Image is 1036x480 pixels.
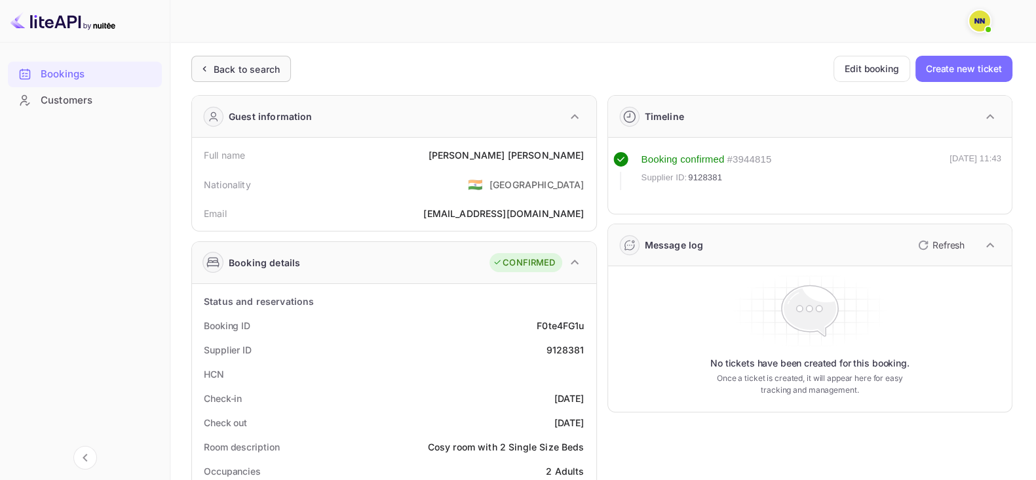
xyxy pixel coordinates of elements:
[554,391,585,405] div: [DATE]
[204,464,261,478] div: Occupancies
[950,152,1001,190] div: [DATE] 11:43
[554,416,585,430] div: [DATE]
[204,294,314,308] div: Status and reservations
[229,110,313,123] div: Guest information
[489,178,585,191] div: [GEOGRAPHIC_DATA]
[710,357,910,370] p: No tickets have been created for this booking.
[702,372,918,396] p: Once a ticket is created, it will appear here for easy tracking and management.
[10,10,115,31] img: LiteAPI logo
[468,172,483,196] span: United States
[969,10,990,31] img: N/A N/A
[214,62,280,76] div: Back to search
[204,319,250,332] div: Booking ID
[645,238,704,252] div: Message log
[204,148,245,162] div: Full name
[8,88,162,112] a: Customers
[834,56,910,82] button: Edit booking
[546,343,584,357] div: 9128381
[204,178,251,191] div: Nationality
[204,207,227,220] div: Email
[8,62,162,86] a: Bookings
[493,256,555,270] div: CONFIRMED
[688,171,722,184] span: 9128381
[204,367,224,381] div: HCN
[8,88,162,113] div: Customers
[204,440,279,454] div: Room description
[41,67,155,82] div: Bookings
[537,319,584,332] div: F0te4FG1u
[204,416,247,430] div: Check out
[910,235,970,256] button: Refresh
[642,171,687,184] span: Supplier ID:
[423,207,584,220] div: [EMAIL_ADDRESS][DOMAIN_NAME]
[546,464,584,478] div: 2 Adults
[41,93,155,108] div: Customers
[204,391,242,405] div: Check-in
[915,56,1012,82] button: Create new ticket
[642,152,725,167] div: Booking confirmed
[8,62,162,87] div: Bookings
[73,446,97,470] button: Collapse navigation
[204,343,252,357] div: Supplier ID
[229,256,300,270] div: Booking details
[932,238,965,252] p: Refresh
[428,440,585,454] div: Cosy room with 2 Single Size Beds
[727,152,771,167] div: # 3944815
[428,148,584,162] div: [PERSON_NAME] [PERSON_NAME]
[645,110,684,123] div: Timeline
